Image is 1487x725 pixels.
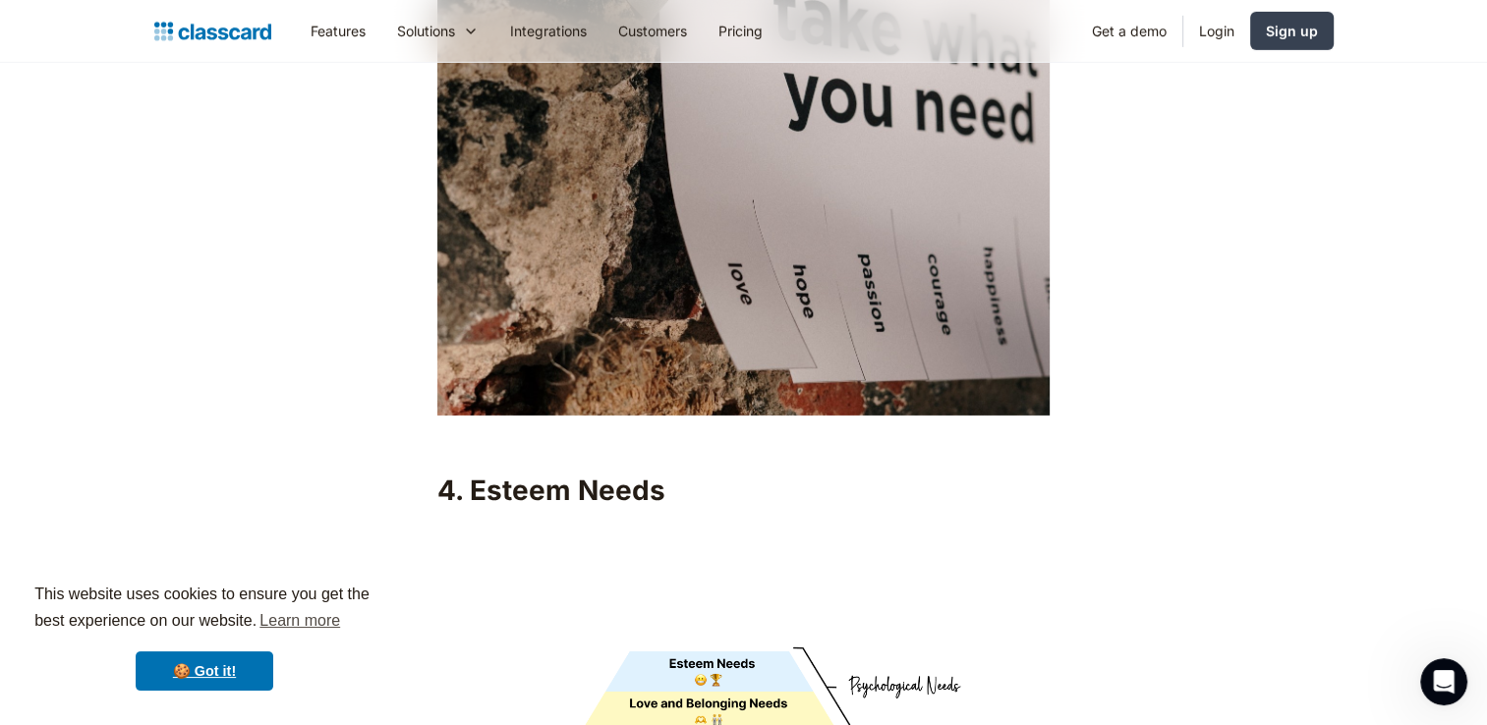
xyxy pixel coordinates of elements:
a: dismiss cookie message [136,651,273,691]
div: Solutions [381,9,494,53]
h2: 4. Esteem Needs [437,473,1050,508]
div: Solutions [397,21,455,41]
p: ‍ [437,425,1050,453]
div: Sign up [1266,21,1318,41]
span: This website uses cookies to ensure you get the best experience on our website. [34,583,374,636]
a: Integrations [494,9,602,53]
div: cookieconsent [16,564,393,709]
a: Features [295,9,381,53]
a: Login [1183,9,1250,53]
iframe: Intercom live chat [1420,658,1467,705]
a: Get a demo [1076,9,1182,53]
a: Pricing [703,9,778,53]
a: home [154,18,271,45]
a: Customers [602,9,703,53]
a: Sign up [1250,12,1334,50]
a: learn more about cookies [257,606,343,636]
